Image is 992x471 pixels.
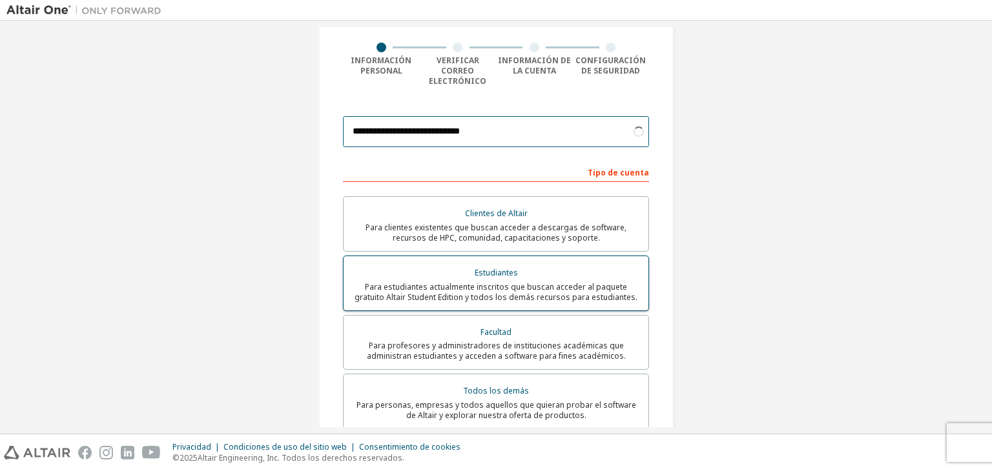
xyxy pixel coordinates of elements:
[99,446,113,459] img: instagram.svg
[575,55,646,76] font: Configuración de seguridad
[78,446,92,459] img: facebook.svg
[142,446,161,459] img: youtube.svg
[367,340,626,361] font: Para profesores y administradores de instituciones académicas que administran estudiantes y acced...
[429,55,486,86] font: Verificar correo electrónico
[351,55,411,76] font: Información personal
[356,399,636,421] font: Para personas, empresas y todos aquellos que quieran probar el software de Altair y explorar nues...
[498,55,571,76] font: Información de la cuenta
[480,326,512,337] font: Facultad
[465,208,528,219] font: Clientes de Altair
[355,281,637,303] font: Para estudiantes actualmente inscritos que buscan acceder al paquete gratuito Altair Student Edit...
[359,441,460,452] font: Consentimiento de cookies
[223,441,347,452] font: Condiciones de uso del sitio web
[588,167,649,178] font: Tipo de cuenta
[121,446,134,459] img: linkedin.svg
[172,452,180,463] font: ©
[172,441,211,452] font: Privacidad
[6,4,168,17] img: Altair Uno
[4,446,70,459] img: altair_logo.svg
[463,385,529,396] font: Todos los demás
[180,452,198,463] font: 2025
[366,222,626,243] font: Para clientes existentes que buscan acceder a descargas de software, recursos de HPC, comunidad, ...
[198,452,404,463] font: Altair Engineering, Inc. Todos los derechos reservados.
[475,267,518,278] font: Estudiantes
